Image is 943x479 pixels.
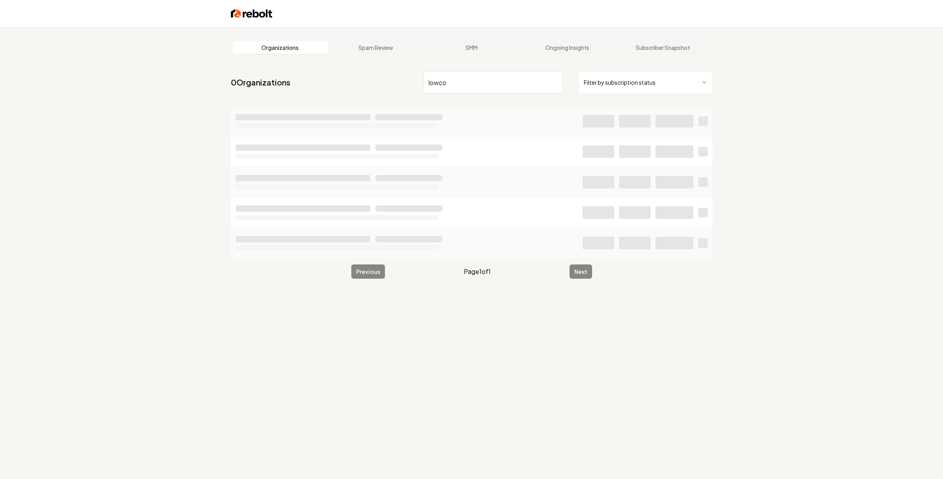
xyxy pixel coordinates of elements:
a: 0Organizations [231,77,290,88]
input: Search by name or ID [423,71,563,93]
a: Spam Review [328,41,424,54]
a: Ongoing Insights [519,41,615,54]
img: Rebolt Logo [231,8,272,19]
a: Subscriber Snapshot [615,41,711,54]
span: Page 1 of 1 [464,267,491,276]
a: Organizations [232,41,328,54]
a: SMM [424,41,520,54]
